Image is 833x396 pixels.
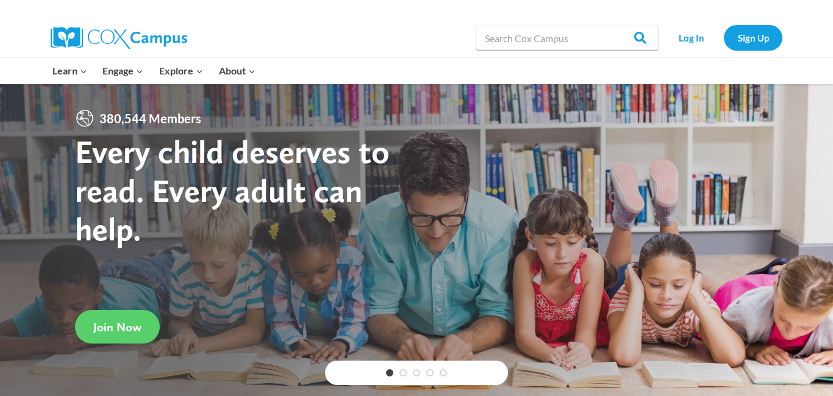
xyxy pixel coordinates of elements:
img: Cox Campus [51,27,187,49]
span: Explore [159,63,203,79]
a: 1 [386,369,393,376]
strong: Every child deserves to read. Every adult can help. [75,132,390,248]
a: 2 [399,369,407,376]
a: 4 [426,369,434,376]
span: About [219,63,256,79]
span: 380,544 Members [95,109,206,128]
span: Engage [102,63,143,79]
a: 5 [440,369,447,376]
a: Log In [665,25,718,50]
nav: Secondary Navigation [665,25,782,50]
span: Join Now [93,320,141,334]
nav: Primary Navigation [45,58,263,84]
a: Join Now [75,310,160,344]
a: 3 [413,369,420,376]
span: Learn [52,63,87,79]
input: Search Cox Campus [476,26,659,50]
a: Sign Up [724,25,782,50]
